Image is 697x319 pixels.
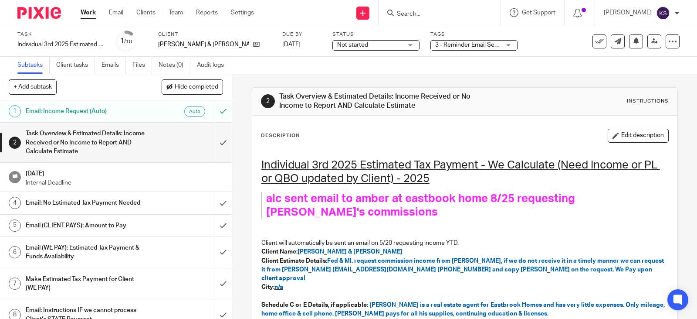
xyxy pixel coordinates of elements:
[9,220,21,232] div: 5
[159,57,190,74] a: Notes (0)
[261,258,665,282] span: Fed & MI. request commission income from [PERSON_NAME], if we do not receive it in a timely manne...
[261,302,368,308] strong: Schedule C or E Details, if applicable:
[9,246,21,258] div: 6
[274,284,283,290] span: n/a
[26,196,145,209] h1: Email: No Estimated Tax Payment Needed
[26,167,223,178] h1: [DATE]
[231,8,254,17] a: Settings
[261,94,275,108] div: 2
[184,106,205,117] div: Auto
[162,79,223,94] button: Hide completed
[261,159,660,184] u: Individual 3rd 2025 Estimated Tax Payment - We Calculate (Need Income or PL or QBO updated by Cli...
[261,249,403,255] strong: Client Name:
[120,36,132,46] div: 1
[9,137,21,149] div: 2
[132,57,152,74] a: Files
[604,8,652,17] p: [PERSON_NAME]
[9,79,57,94] button: + Add subtask
[81,8,96,17] a: Work
[266,193,578,218] span: alc sent email to amber at eastbook home 8/25 requesting [PERSON_NAME]'s commissions
[102,57,126,74] a: Emails
[435,42,534,48] span: 3 - Reminder Email Sent to Client + 1
[26,241,145,264] h1: Email (WE PAY): Estimated Tax Payment & Funds Availability
[196,8,218,17] a: Reports
[26,105,145,118] h1: Email: Income Request (Auto)
[17,40,105,49] div: Individual 3rd 2025 Estimated Tax Payment - We Calculate (Need Income or PL or QBO updated by Cli...
[522,10,555,16] span: Get Support
[261,284,283,290] strong: City:
[158,31,271,38] label: Client
[282,41,301,48] span: [DATE]
[175,84,218,91] span: Hide completed
[261,258,665,282] strong: Client Estimate Details:
[197,57,230,74] a: Audit logs
[169,8,183,17] a: Team
[17,7,61,19] img: Pixie
[26,273,145,295] h1: Make Estimated Tax Payment for Client (WE PAY)
[9,197,21,209] div: 4
[430,31,518,38] label: Tags
[26,219,145,232] h1: Email (CLIENT PAYS): Amount to Pay
[337,42,368,48] span: Not started
[282,31,321,38] label: Due by
[9,278,21,290] div: 7
[26,127,145,158] h1: Task Overview & Estimated Details: Income Received or No Income to Report AND Calculate Estimate
[279,92,483,111] h1: Task Overview & Estimated Details: Income Received or No Income to Report AND Calculate Estimate
[56,57,95,74] a: Client tasks
[9,105,21,117] div: 1
[298,249,403,255] span: [PERSON_NAME] & [PERSON_NAME]
[158,40,249,49] p: [PERSON_NAME] & [PERSON_NAME]
[656,6,670,20] img: svg%3E
[396,10,474,18] input: Search
[17,31,105,38] label: Task
[136,8,156,17] a: Clients
[332,31,420,38] label: Status
[261,239,668,247] p: Client will automatically be sent an email on 5/20 requesting income YTD.
[261,132,300,139] p: Description
[124,39,132,44] small: /10
[26,178,223,187] p: Internal Deadline
[261,302,666,317] span: [PERSON_NAME] is a real estate agent for Eastbrook Homes and has very little expenses. Only milea...
[109,8,123,17] a: Email
[608,129,669,143] button: Edit description
[17,57,50,74] a: Subtasks
[627,98,669,105] div: Instructions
